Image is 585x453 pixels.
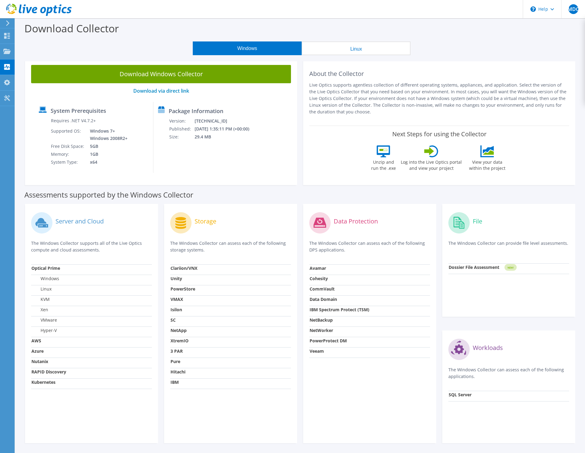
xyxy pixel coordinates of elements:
[169,108,223,114] label: Package Information
[310,327,333,333] strong: NetWorker
[508,266,514,269] tspan: NEW!
[51,108,106,114] label: System Prerequisites
[31,240,152,253] p: The Windows Collector supports all of the Live Optics compute and cloud assessments.
[448,240,569,252] p: The Windows Collector can provide file level assessments.
[194,117,257,125] td: [TECHNICAL_ID]
[400,157,462,171] label: Log into the Live Optics portal and view your project
[170,317,176,323] strong: SC
[85,142,129,150] td: 5GB
[309,240,430,253] p: The Windows Collector can assess each of the following DPS applications.
[465,157,509,171] label: View your data within the project
[195,218,216,224] label: Storage
[448,366,569,380] p: The Windows Collector can assess each of the following applications.
[170,276,182,281] strong: Unity
[31,327,57,334] label: Hyper-V
[449,264,499,270] strong: Dossier File Assessment
[170,240,291,253] p: The Windows Collector can assess each of the following storage systems.
[473,218,482,224] label: File
[309,70,569,77] h2: About the Collector
[310,286,335,292] strong: CommVault
[369,157,397,171] label: Unzip and run the .exe
[170,358,180,364] strong: Pure
[31,348,44,354] strong: Azure
[31,317,57,323] label: VMware
[310,317,333,323] strong: NetBackup
[31,286,52,292] label: Linux
[170,307,182,312] strong: Isilon
[169,125,194,133] td: Published:
[193,41,302,55] button: Windows
[31,369,66,375] strong: RAPID Discovery
[85,127,129,142] td: Windows 7+ Windows 2008R2+
[170,338,188,344] strong: XtremIO
[302,41,411,55] button: Linux
[31,338,41,344] strong: AWS
[31,296,50,302] label: KVM
[169,117,194,125] td: Version:
[170,348,183,354] strong: 3 PAR
[51,158,85,166] td: System Type:
[24,21,119,35] label: Download Collector
[31,265,60,271] strong: Optical Prime
[334,218,378,224] label: Data Protection
[51,118,96,124] label: Requires .NET V4.7.2+
[194,133,257,141] td: 29.4 MB
[169,133,194,141] td: Size:
[170,327,187,333] strong: NetApp
[85,158,129,166] td: x64
[170,286,195,292] strong: PowerStore
[51,127,85,142] td: Supported OS:
[310,265,326,271] strong: Avamar
[31,65,291,83] a: Download Windows Collector
[310,338,347,344] strong: PowerProtect DM
[51,142,85,150] td: Free Disk Space:
[31,307,48,313] label: Xen
[170,296,183,302] strong: VMAX
[569,4,578,14] span: MDC
[31,358,48,364] strong: Nutanix
[133,87,189,94] a: Download via direct link
[309,82,569,115] p: Live Optics supports agentless collection of different operating systems, appliances, and applica...
[194,125,257,133] td: [DATE] 1:35:11 PM (+00:00)
[310,307,369,312] strong: IBM Spectrum Protect (TSM)
[473,345,503,351] label: Workloads
[530,6,536,12] svg: \n
[56,218,104,224] label: Server and Cloud
[170,265,197,271] strong: Clariion/VNX
[392,130,486,138] label: Next Steps for using the Collector
[449,392,472,398] strong: SQL Server
[310,348,324,354] strong: Veeam
[51,150,85,158] td: Memory:
[24,192,193,198] label: Assessments supported by the Windows Collector
[170,379,179,385] strong: IBM
[310,296,337,302] strong: Data Domain
[31,276,59,282] label: Windows
[31,379,56,385] strong: Kubernetes
[310,276,328,281] strong: Cohesity
[85,150,129,158] td: 1GB
[170,369,185,375] strong: Hitachi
